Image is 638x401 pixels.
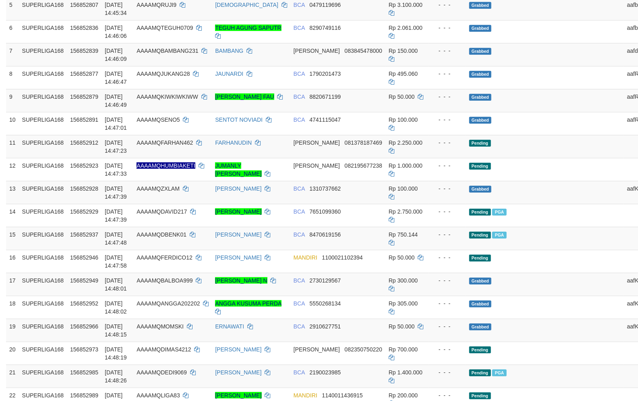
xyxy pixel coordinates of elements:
span: [DATE] 14:45:34 [105,2,127,16]
span: Rp 100.000 [389,185,418,192]
a: SENTOT NOVIADI [215,116,263,123]
span: [PERSON_NAME] [294,48,340,54]
span: AAAAMQMOMSKI [137,323,184,330]
span: [DATE] 14:46:49 [105,93,127,108]
td: SUPERLIGA168 [19,89,67,112]
a: FARHANUDIN [215,139,252,146]
div: - - - [432,345,463,353]
span: BCA [294,71,305,77]
td: SUPERLIGA168 [19,204,67,227]
div: - - - [432,93,463,101]
span: Grabbed [469,94,492,101]
span: Copy 7651099360 to clipboard [309,208,341,215]
span: AAAAMQFARHAN462 [137,139,193,146]
div: - - - [432,47,463,55]
td: 16 [6,250,19,273]
span: Copy 1790201473 to clipboard [309,71,341,77]
span: Nama rekening ada tanda titik/strip, harap diedit [137,162,195,169]
td: 8 [6,66,19,89]
span: AAAAMQJUKANG28 [137,71,190,77]
a: [PERSON_NAME] [215,369,261,376]
span: 156852923 [70,162,98,169]
span: BCA [294,116,305,123]
span: [DATE] 14:48:26 [105,369,127,384]
td: SUPERLIGA168 [19,227,67,250]
span: BCA [294,25,305,31]
span: AAAAMQDEDI9069 [137,369,187,376]
td: SUPERLIGA168 [19,20,67,43]
span: Copy 4741115047 to clipboard [309,116,341,123]
div: - - - [432,116,463,124]
td: 7 [6,43,19,66]
span: 156852836 [70,25,98,31]
span: 156852928 [70,185,98,192]
td: 13 [6,181,19,204]
span: Rp 50.000 [389,93,415,100]
td: SUPERLIGA168 [19,365,67,388]
td: 20 [6,342,19,365]
span: BCA [294,208,305,215]
span: Rp 750.144 [389,231,418,238]
span: 156852839 [70,48,98,54]
span: Rp 700.000 [389,346,418,353]
span: [DATE] 14:47:23 [105,139,127,154]
span: AAAAMQLIGA83 [137,392,180,399]
span: [PERSON_NAME] [294,346,340,353]
div: - - - [432,231,463,239]
div: - - - [432,208,463,216]
span: AAAAMQRUJI9 [137,2,176,8]
span: Copy 081378187469 to clipboard [345,139,382,146]
td: SUPERLIGA168 [19,342,67,365]
span: AAAAMQDBENK01 [137,231,186,238]
span: [DATE] 14:46:47 [105,71,127,85]
span: Copy 082350750220 to clipboard [345,346,382,353]
span: 156852966 [70,323,98,330]
td: 12 [6,158,19,181]
a: [DEMOGRAPHIC_DATA] [215,2,278,8]
a: BAMBANG [215,48,243,54]
span: 156852985 [70,369,98,376]
span: AAAAMQDAVID217 [137,208,187,215]
span: BCA [294,93,305,100]
span: BCA [294,231,305,238]
span: [DATE] 14:47:48 [105,231,127,246]
td: SUPERLIGA168 [19,158,67,181]
span: MANDIRI [294,392,317,399]
span: 156852807 [70,2,98,8]
span: [DATE] 14:47:58 [105,254,127,269]
span: Grabbed [469,25,492,32]
span: Rp 50.000 [389,323,415,330]
div: - - - [432,276,463,285]
span: Copy 2910627751 to clipboard [309,323,341,330]
div: - - - [432,185,463,193]
div: - - - [432,70,463,78]
span: [PERSON_NAME] [294,139,340,146]
td: 21 [6,365,19,388]
span: Copy 8820671199 to clipboard [309,93,341,100]
span: BCA [294,185,305,192]
span: [DATE] 14:48:02 [105,300,127,315]
a: [PERSON_NAME] [215,346,261,353]
span: Pending [469,347,491,353]
span: Rp 2.750.000 [389,208,423,215]
td: SUPERLIGA168 [19,296,67,319]
span: Rp 305.000 [389,300,418,307]
span: [DATE] 14:48:19 [105,346,127,361]
span: Copy 082195677238 to clipboard [345,162,382,169]
div: - - - [432,162,463,170]
div: - - - [432,299,463,308]
span: Rp 2.061.000 [389,25,423,31]
a: [PERSON_NAME] [215,392,261,399]
span: 156852891 [70,116,98,123]
td: 17 [6,273,19,296]
span: Marked by aafsoycanthlai [492,209,506,216]
span: Rp 495.060 [389,71,418,77]
span: [DATE] 14:48:15 [105,323,127,338]
span: 156852912 [70,139,98,146]
span: Copy 2730129567 to clipboard [309,277,341,284]
span: 156852879 [70,93,98,100]
span: [DATE] 14:47:39 [105,185,127,200]
span: Grabbed [469,117,492,124]
span: Rp 150.000 [389,48,418,54]
span: Pending [469,232,491,239]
